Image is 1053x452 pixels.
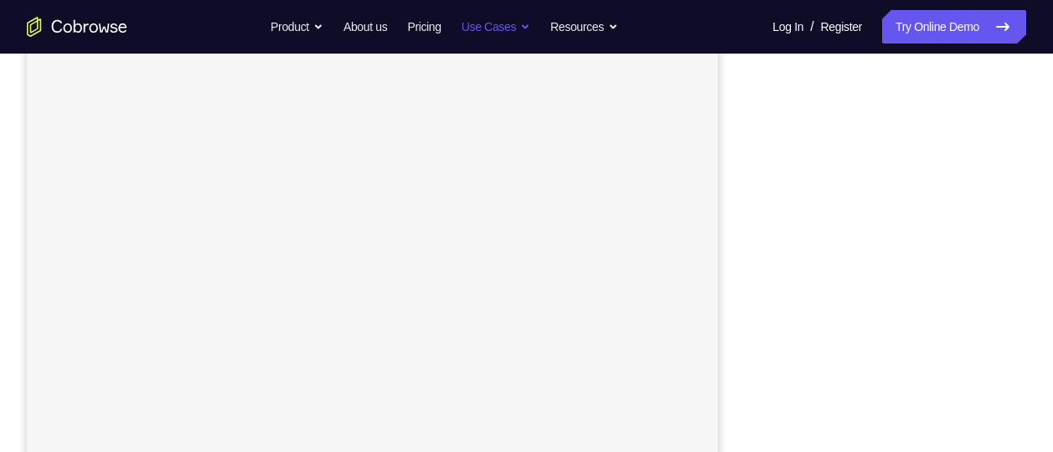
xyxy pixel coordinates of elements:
[407,10,441,44] a: Pricing
[772,10,803,44] a: Log In
[271,10,323,44] button: Product
[343,10,387,44] a: About us
[550,10,618,44] button: Resources
[882,10,1026,44] a: Try Online Demo
[810,17,813,37] span: /
[462,10,530,44] button: Use Cases
[27,17,127,37] a: Go to the home page
[821,10,862,44] a: Register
